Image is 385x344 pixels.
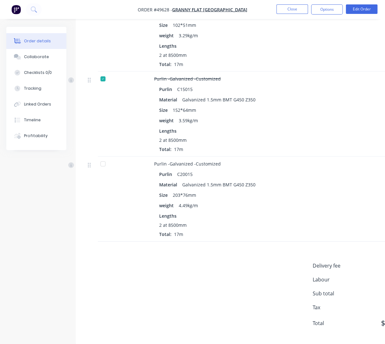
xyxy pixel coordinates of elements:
span: Lengths [159,128,177,134]
span: 2 at 8500mm [159,222,187,228]
div: Timeline [24,117,41,123]
button: Linked Orders [6,96,66,112]
div: Size [159,21,170,30]
div: Purlin [159,85,175,94]
span: 17m [171,146,186,152]
div: 3.29kg/m [176,31,201,40]
div: weight [159,116,176,125]
a: Granny Flat [GEOGRAPHIC_DATA] [172,7,247,13]
span: 17m [171,61,186,67]
div: Tracking [24,86,41,91]
span: Total: [159,61,171,67]
div: Material [159,95,180,104]
button: Timeline [6,112,66,128]
span: Lengths [159,213,177,219]
div: Galvanized 1.5mm BMT G450 Z350 [180,180,258,189]
div: Checklists 0/0 [24,70,52,75]
span: Labour [313,276,369,283]
div: Size [159,106,170,115]
div: Linked Orders [24,101,51,107]
div: Galvanized 1.5mm BMT G450 Z350 [180,95,258,104]
div: Profitability [24,133,48,139]
div: C20015 [175,170,195,179]
div: 4.49kg/m [176,201,201,210]
button: Edit Order [346,4,377,14]
button: Collaborate [6,49,66,65]
div: Collaborate [24,54,49,60]
div: weight [159,31,176,40]
div: Material [159,180,180,189]
span: 2 at 8500mm [159,137,187,143]
div: weight [159,201,176,210]
span: Total [313,319,369,327]
div: Purlin [159,170,175,179]
div: C15015 [175,85,195,94]
span: Sub total [313,290,369,297]
span: 2 at 8500mm [159,52,187,58]
span: 17m [171,231,186,237]
div: 102*51mm [170,21,199,30]
button: Tracking [6,81,66,96]
span: Total: [159,231,171,237]
div: 203*76mm [170,190,199,200]
button: Options [311,4,343,15]
span: Tax [313,304,369,311]
span: Purlin -Galvanized -Customized [154,161,221,167]
div: Order details [24,38,51,44]
span: Order #49628 - [138,7,172,13]
div: 3.59kg/m [176,116,201,125]
span: Lengths [159,43,177,49]
button: Close [276,4,308,14]
button: Profitability [6,128,66,144]
div: Size [159,190,170,200]
div: 152*64mm [170,106,199,115]
span: Total: [159,146,171,152]
button: Order details [6,33,66,49]
button: Checklists 0/0 [6,65,66,81]
span: Delivery fee [313,262,369,269]
span: Purlin -Galvanized -Customized [154,76,221,82]
img: Factory [11,5,21,14]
